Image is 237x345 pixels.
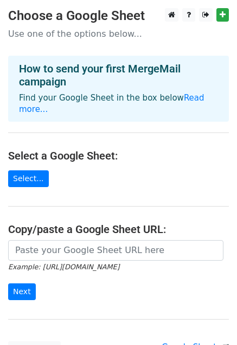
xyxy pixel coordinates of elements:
[8,170,49,187] a: Select...
[8,8,229,24] h3: Choose a Google Sheet
[19,93,204,114] a: Read more...
[8,263,119,271] small: Example: [URL][DOMAIN_NAME]
[8,240,223,261] input: Paste your Google Sheet URL here
[19,62,218,88] h4: How to send your first MergeMail campaign
[8,28,229,39] p: Use one of the options below...
[19,92,218,115] p: Find your Google Sheet in the box below
[8,283,36,300] input: Next
[8,223,229,236] h4: Copy/paste a Google Sheet URL:
[8,149,229,162] h4: Select a Google Sheet:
